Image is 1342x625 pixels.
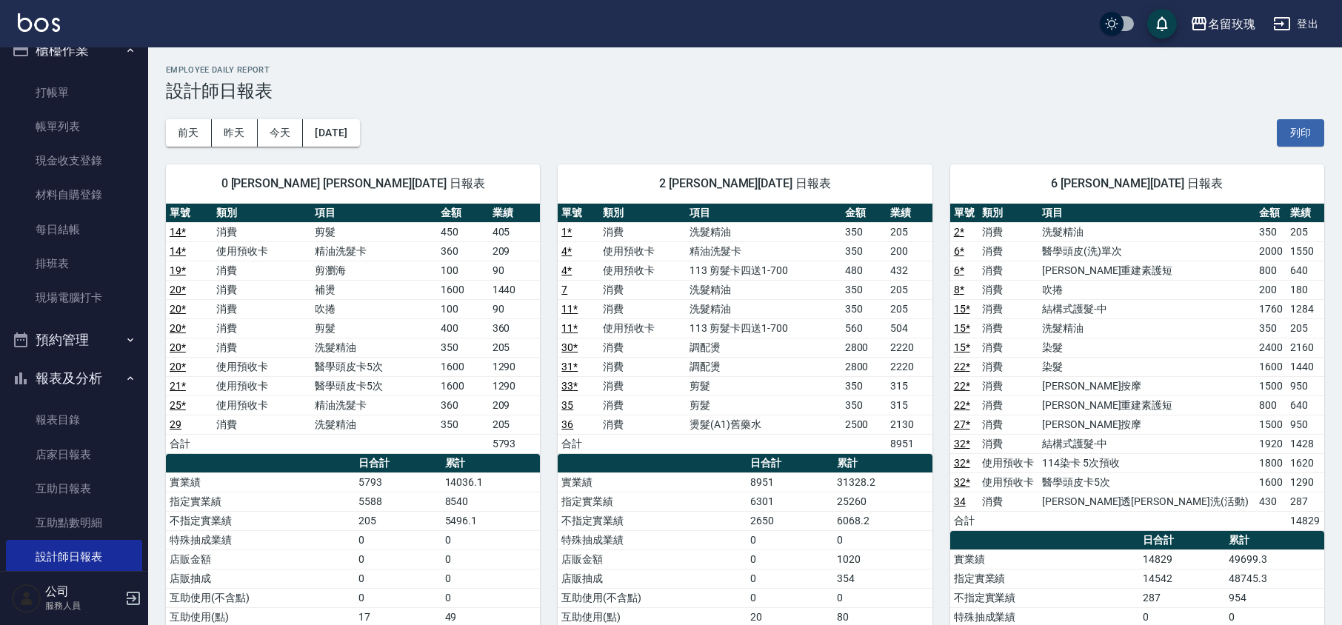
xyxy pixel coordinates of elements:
th: 累計 [441,454,541,473]
td: 800 [1255,261,1286,280]
td: 消費 [978,241,1038,261]
td: 醫學頭皮卡5次 [1038,472,1255,492]
a: 現金收支登錄 [6,144,142,178]
td: 消費 [213,318,311,338]
td: 954 [1225,588,1324,607]
a: 互助點數明細 [6,506,142,540]
button: 登出 [1267,10,1324,38]
td: 剪瀏海 [311,261,437,280]
td: 315 [887,395,932,415]
button: 名留玫瑰 [1184,9,1261,39]
button: 今天 [258,119,304,147]
td: 8540 [441,492,541,511]
button: 預約管理 [6,321,142,359]
td: 吹捲 [1038,280,1255,299]
th: 業績 [887,204,932,223]
td: 不指定實業績 [558,511,747,530]
h3: 設計師日報表 [166,81,1324,101]
td: 精油洗髮卡 [686,241,841,261]
td: 調配燙 [686,338,841,357]
td: 640 [1286,395,1324,415]
td: 950 [1286,415,1324,434]
th: 金額 [1255,204,1286,223]
td: 使用預收卡 [978,472,1038,492]
td: 剪髮 [311,318,437,338]
td: 消費 [599,395,686,415]
td: 287 [1139,588,1226,607]
button: save [1147,9,1177,39]
td: 1600 [437,280,489,299]
td: 0 [441,530,541,549]
td: 染髮 [1038,338,1255,357]
td: 消費 [978,434,1038,453]
a: 29 [170,418,181,430]
td: 354 [833,569,932,588]
td: 指定實業績 [950,569,1139,588]
td: 互助使用(不含點) [166,588,355,607]
td: 0 [747,549,833,569]
td: 360 [489,318,541,338]
td: 1760 [1255,299,1286,318]
td: 287 [1286,492,1324,511]
td: 14829 [1139,549,1226,569]
img: Person [12,584,41,613]
td: 350 [841,376,887,395]
button: [DATE] [303,119,359,147]
th: 項目 [686,204,841,223]
td: 0 [441,588,541,607]
button: 列印 [1277,119,1324,147]
td: 800 [1255,395,1286,415]
td: 1500 [1255,415,1286,434]
div: 名留玫瑰 [1208,15,1255,33]
td: 350 [841,222,887,241]
td: 店販金額 [166,549,355,569]
h5: 公司 [45,584,121,599]
td: 0 [833,530,932,549]
td: 180 [1286,280,1324,299]
th: 累計 [833,454,932,473]
th: 單號 [558,204,599,223]
td: 0 [355,569,441,588]
td: 0 [747,588,833,607]
th: 金額 [841,204,887,223]
td: 640 [1286,261,1324,280]
td: 430 [1255,492,1286,511]
td: 2500 [841,415,887,434]
td: 950 [1286,376,1324,395]
td: 350 [1255,318,1286,338]
td: 1500 [1255,376,1286,395]
a: 每日結帳 [6,213,142,247]
td: 0 [441,569,541,588]
button: 櫃檯作業 [6,31,142,70]
td: 2400 [1255,338,1286,357]
td: 消費 [599,280,686,299]
td: 1600 [1255,472,1286,492]
td: 洗髮精油 [686,222,841,241]
a: 7 [561,284,567,295]
td: 消費 [978,299,1038,318]
td: 100 [437,299,489,318]
td: 1020 [833,549,932,569]
td: 209 [489,241,541,261]
th: 業績 [1286,204,1324,223]
td: 114染卡 5次預收 [1038,453,1255,472]
td: 350 [841,241,887,261]
td: 消費 [213,280,311,299]
td: 2160 [1286,338,1324,357]
th: 累計 [1225,531,1324,550]
th: 日合計 [747,454,833,473]
td: 洗髮精油 [1038,318,1255,338]
td: 店販抽成 [558,569,747,588]
img: Logo [18,13,60,32]
th: 類別 [599,204,686,223]
td: 31328.2 [833,472,932,492]
td: 350 [1255,222,1286,241]
td: 0 [355,549,441,569]
td: 6068.2 [833,511,932,530]
td: 使用預收卡 [599,261,686,280]
td: 113 剪髮卡四送1-700 [686,318,841,338]
span: 6 [PERSON_NAME][DATE] 日報表 [968,176,1306,191]
a: 帳單列表 [6,110,142,144]
td: 使用預收卡 [213,357,311,376]
td: 5793 [489,434,541,453]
